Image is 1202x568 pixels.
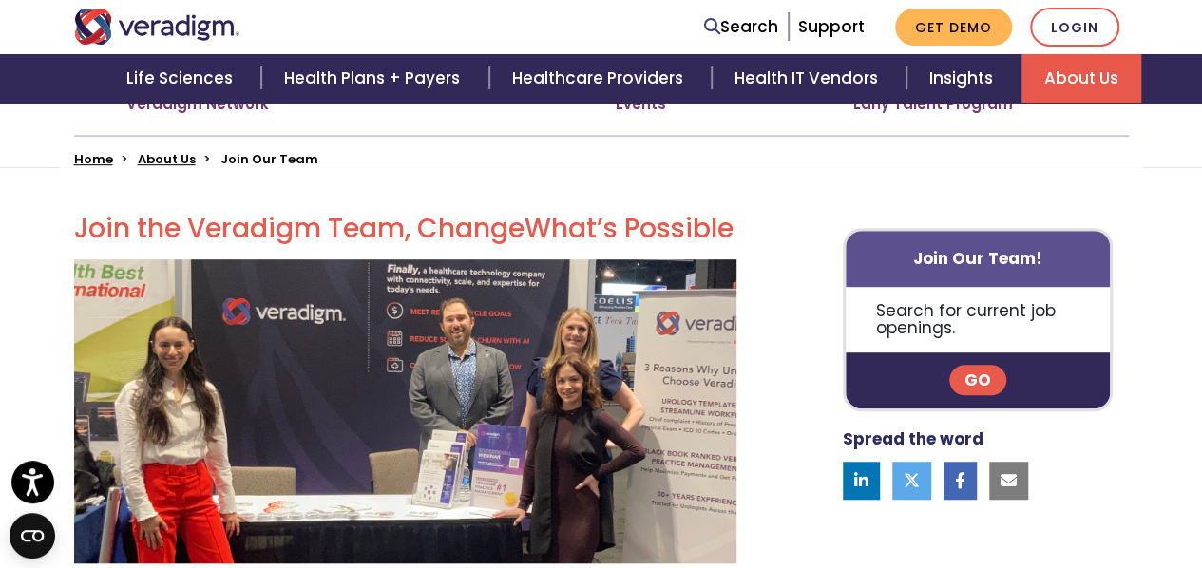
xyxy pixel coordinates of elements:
[104,54,261,103] a: Life Sciences
[126,95,269,114] a: Veradigm Network
[525,210,734,247] span: What’s Possible
[906,54,1021,103] a: Insights
[261,54,488,103] a: Health Plans + Payers
[1030,8,1119,47] a: Login
[10,513,55,559] button: Open CMP widget
[712,54,906,103] a: Health IT Vendors
[1021,54,1141,103] a: About Us
[853,95,1013,114] a: Early Talent Program
[74,9,240,45] img: Veradigm logo
[74,150,113,168] a: Home
[846,287,1111,352] p: Search for current job openings.
[704,14,778,40] a: Search
[843,427,983,450] strong: Spread the word
[798,15,865,38] a: Support
[616,95,666,114] a: Events
[74,213,736,245] h2: Join the Veradigm Team, Change
[489,54,712,103] a: Healthcare Providers
[949,365,1006,395] a: Go
[138,150,196,168] a: About Us
[895,9,1012,46] a: Get Demo
[913,247,1042,270] strong: Join Our Team!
